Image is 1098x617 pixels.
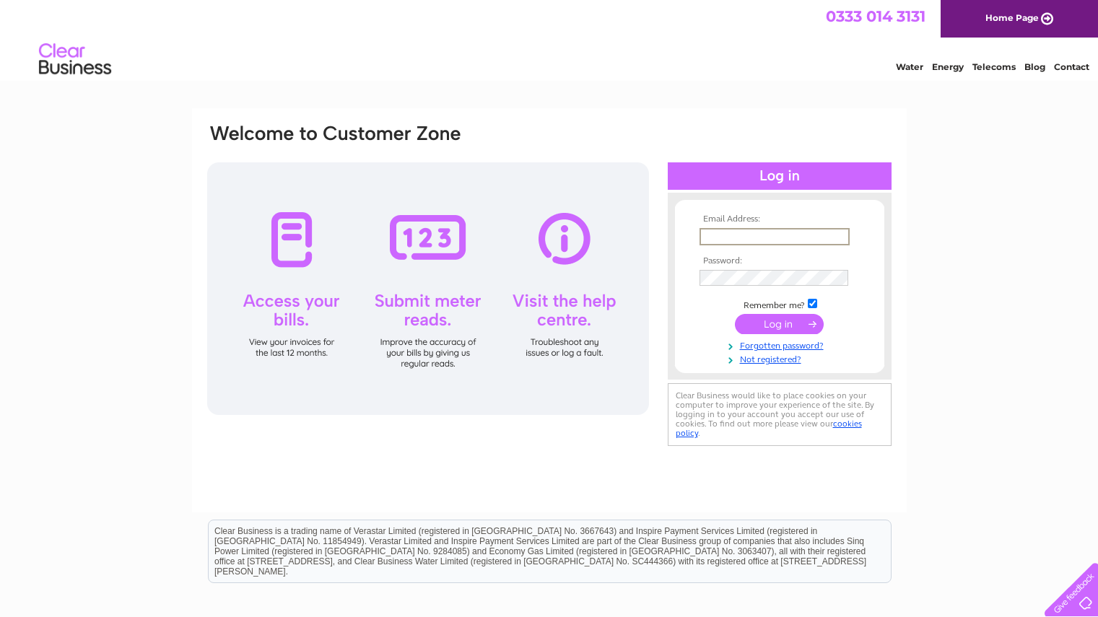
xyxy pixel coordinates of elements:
[209,8,891,70] div: Clear Business is a trading name of Verastar Limited (registered in [GEOGRAPHIC_DATA] No. 3667643...
[696,214,863,224] th: Email Address:
[668,383,892,446] div: Clear Business would like to place cookies on your computer to improve your experience of the sit...
[735,314,824,334] input: Submit
[1024,61,1045,72] a: Blog
[972,61,1016,72] a: Telecoms
[896,61,923,72] a: Water
[38,38,112,82] img: logo.png
[696,297,863,311] td: Remember me?
[700,351,863,365] a: Not registered?
[696,256,863,266] th: Password:
[826,7,925,25] a: 0333 014 3131
[932,61,964,72] a: Energy
[1054,61,1089,72] a: Contact
[700,338,863,351] a: Forgotten password?
[676,419,862,438] a: cookies policy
